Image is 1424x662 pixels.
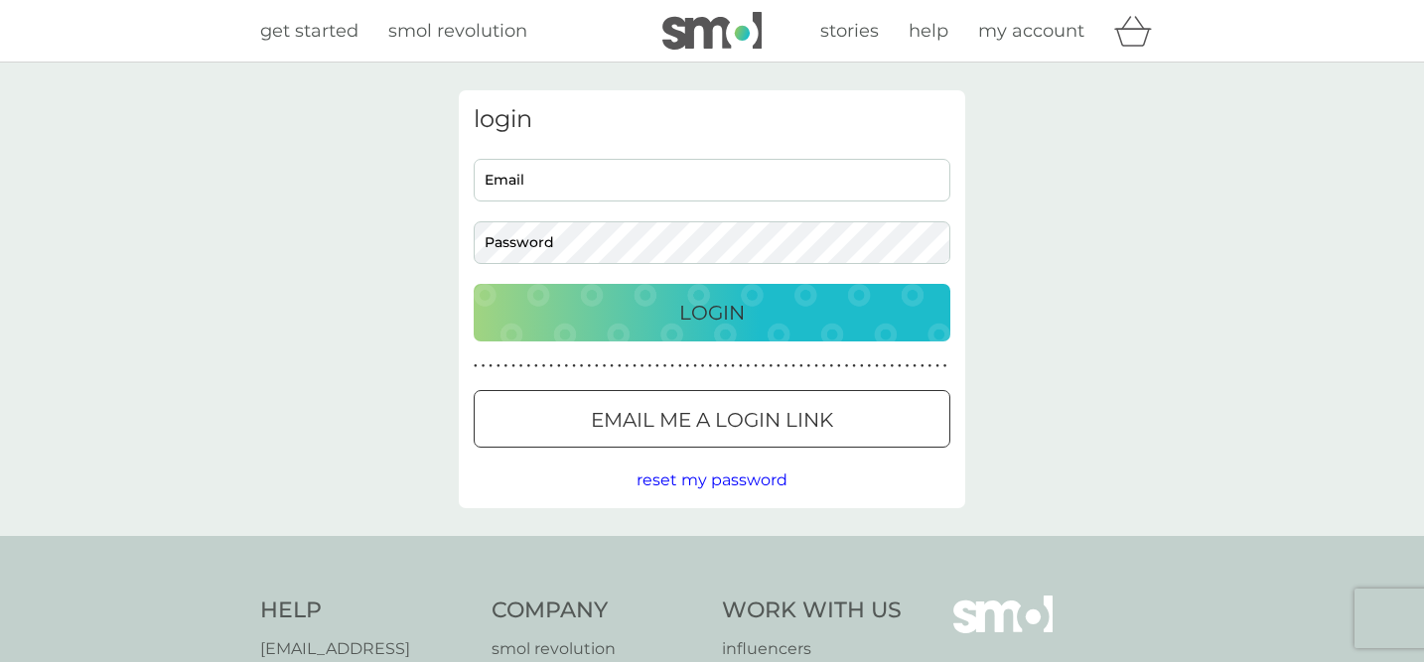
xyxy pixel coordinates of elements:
[388,17,527,46] a: smol revolution
[511,361,515,371] p: ●
[260,17,358,46] a: get started
[526,361,530,371] p: ●
[534,361,538,371] p: ●
[762,361,766,371] p: ●
[260,596,472,626] h4: Help
[492,596,703,626] h4: Company
[565,361,569,371] p: ●
[978,20,1084,42] span: my account
[747,361,751,371] p: ●
[820,17,879,46] a: stories
[633,361,637,371] p: ●
[637,467,787,493] button: reset my password
[943,361,947,371] p: ●
[724,361,728,371] p: ●
[504,361,508,371] p: ●
[883,361,887,371] p: ●
[909,17,948,46] a: help
[474,361,478,371] p: ●
[906,361,910,371] p: ●
[935,361,939,371] p: ●
[822,361,826,371] p: ●
[542,361,546,371] p: ●
[829,361,833,371] p: ●
[662,12,762,50] img: smol
[388,20,527,42] span: smol revolution
[777,361,781,371] p: ●
[474,105,950,134] h3: login
[626,361,630,371] p: ●
[754,361,758,371] p: ●
[678,361,682,371] p: ●
[921,361,925,371] p: ●
[497,361,500,371] p: ●
[1114,11,1164,51] div: basket
[731,361,735,371] p: ●
[595,361,599,371] p: ●
[868,361,872,371] p: ●
[474,284,950,341] button: Login
[739,361,743,371] p: ●
[701,361,705,371] p: ●
[784,361,788,371] p: ●
[260,20,358,42] span: get started
[655,361,659,371] p: ●
[898,361,902,371] p: ●
[679,297,745,329] p: Login
[610,361,614,371] p: ●
[845,361,849,371] p: ●
[670,361,674,371] p: ●
[474,390,950,448] button: Email me a login link
[482,361,486,371] p: ●
[913,361,917,371] p: ●
[978,17,1084,46] a: my account
[637,470,787,489] span: reset my password
[693,361,697,371] p: ●
[820,20,879,42] span: stories
[580,361,584,371] p: ●
[791,361,795,371] p: ●
[549,361,553,371] p: ●
[722,596,902,626] h4: Work With Us
[686,361,690,371] p: ●
[814,361,818,371] p: ●
[909,20,948,42] span: help
[587,361,591,371] p: ●
[492,636,703,662] a: smol revolution
[663,361,667,371] p: ●
[647,361,651,371] p: ●
[572,361,576,371] p: ●
[708,361,712,371] p: ●
[489,361,493,371] p: ●
[875,361,879,371] p: ●
[890,361,894,371] p: ●
[722,636,902,662] a: influencers
[799,361,803,371] p: ●
[557,361,561,371] p: ●
[928,361,932,371] p: ●
[716,361,720,371] p: ●
[603,361,607,371] p: ●
[519,361,523,371] p: ●
[591,404,833,436] p: Email me a login link
[837,361,841,371] p: ●
[860,361,864,371] p: ●
[807,361,811,371] p: ●
[852,361,856,371] p: ●
[641,361,644,371] p: ●
[769,361,773,371] p: ●
[618,361,622,371] p: ●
